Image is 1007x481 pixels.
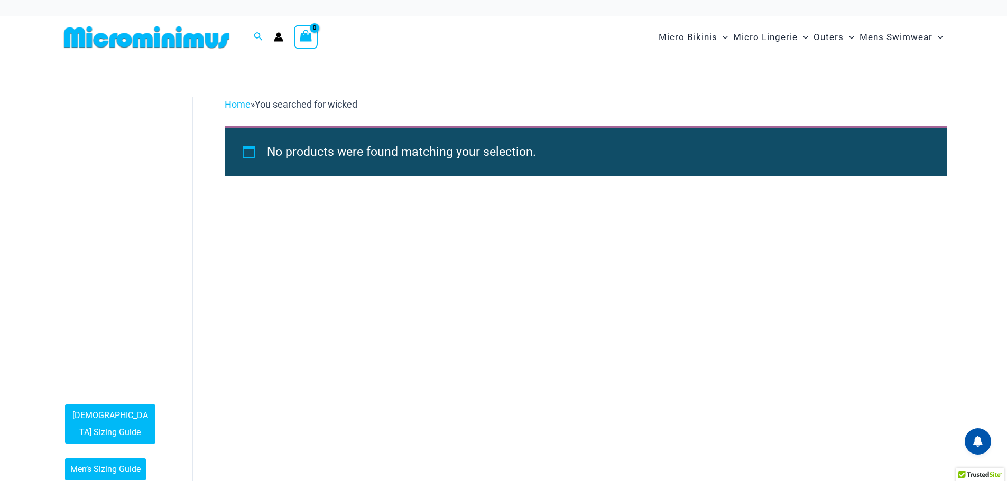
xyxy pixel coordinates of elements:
[254,31,263,44] a: Search icon link
[255,99,357,110] span: You searched for wicked
[731,21,811,53] a: Micro LingerieMenu ToggleMenu Toggle
[65,458,146,480] a: Men’s Sizing Guide
[860,24,932,51] span: Mens Swimwear
[733,24,798,51] span: Micro Lingerie
[814,24,844,51] span: Outers
[798,24,808,51] span: Menu Toggle
[65,88,160,299] iframe: TrustedSite Certified
[857,21,946,53] a: Mens SwimwearMenu ToggleMenu Toggle
[659,24,717,51] span: Micro Bikinis
[274,32,283,42] a: Account icon link
[294,25,318,49] a: View Shopping Cart, empty
[225,99,251,110] a: Home
[654,20,948,55] nav: Site Navigation
[717,24,728,51] span: Menu Toggle
[844,24,854,51] span: Menu Toggle
[932,24,943,51] span: Menu Toggle
[656,21,731,53] a: Micro BikinisMenu ToggleMenu Toggle
[65,404,155,444] a: [DEMOGRAPHIC_DATA] Sizing Guide
[60,25,234,49] img: MM SHOP LOGO FLAT
[811,21,857,53] a: OutersMenu ToggleMenu Toggle
[225,99,357,110] span: »
[225,126,947,176] div: No products were found matching your selection.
